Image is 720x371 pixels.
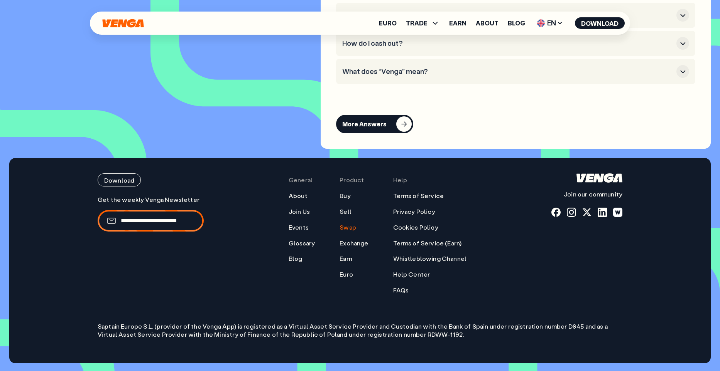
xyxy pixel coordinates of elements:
div: More Answers [342,120,387,128]
a: Privacy Policy [393,208,435,216]
img: flag-uk [537,19,545,27]
a: Blog [289,255,303,263]
a: Cookies Policy [393,223,438,232]
a: Earn [449,20,466,26]
a: Euro [340,270,353,279]
span: TRADE [406,20,428,26]
a: Terms of Service [393,192,444,200]
svg: Home [576,173,622,183]
a: linkedin [598,208,607,217]
a: x [582,208,592,217]
a: FAQs [393,286,409,294]
a: Swap [340,223,356,232]
a: Help Center [393,270,430,279]
a: About [476,20,499,26]
a: Sell [340,208,352,216]
span: TRADE [406,18,440,28]
span: General [289,176,313,184]
a: instagram [567,208,576,217]
svg: Home [101,19,145,28]
a: Buy [340,192,350,200]
h3: What does “Venga” mean? [342,67,673,76]
a: Blog [508,20,525,26]
span: Product [340,176,364,184]
button: More Answers [336,115,413,133]
button: How do I add money to the app? [342,9,689,22]
a: Earn [340,255,352,263]
a: Exchange [340,239,368,247]
a: Euro [379,20,397,26]
button: Download [98,173,141,186]
span: EN [534,17,566,29]
p: Saptain Europe S.L. (provider of the Venga App) is registered as a Virtual Asset Service Provider... [98,313,622,339]
span: Help [393,176,407,184]
button: What does “Venga” mean? [342,65,689,78]
button: Download [575,17,625,29]
a: Whistleblowing Channel [393,255,467,263]
a: warpcast [613,208,622,217]
a: fb [551,208,561,217]
a: Glossary [289,239,315,247]
a: Events [289,223,309,232]
a: Download [98,173,204,186]
a: About [289,192,308,200]
button: How do I cash out? [342,37,689,50]
p: Join our community [551,190,622,198]
p: Get the weekly Venga Newsletter [98,196,204,204]
a: Terms of Service (Earn) [393,239,462,247]
a: Join Us [289,208,310,216]
h3: How do I cash out? [342,39,673,48]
